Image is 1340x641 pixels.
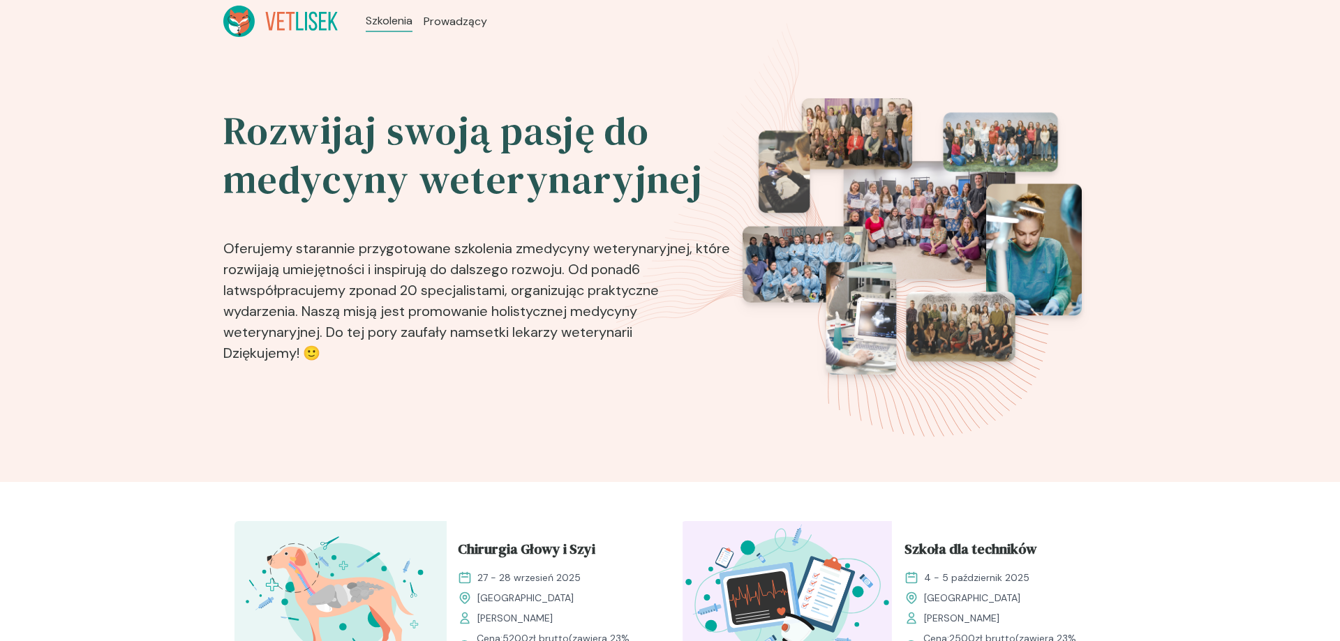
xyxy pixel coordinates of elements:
[458,538,648,565] a: Chirurgia Głowy i Szyi
[223,216,733,369] p: Oferujemy starannie przygotowane szkolenia z , które rozwijają umiejętności i inspirują do dalsze...
[424,13,487,30] a: Prowadzący
[356,281,505,299] b: ponad 20 specjalistami
[924,571,1029,585] span: 4 - 5 październik 2025
[477,591,574,605] span: [GEOGRAPHIC_DATA]
[458,538,595,565] span: Chirurgia Głowy i Szyi
[523,239,690,257] b: medycyny weterynaryjnej
[223,107,733,204] h2: Rozwijaj swoją pasję do medycyny weterynaryjnej
[924,591,1020,605] span: [GEOGRAPHIC_DATA]
[904,538,1094,565] a: Szkoła dla techników
[477,571,581,585] span: 27 - 28 wrzesień 2025
[924,611,999,626] span: [PERSON_NAME]
[478,323,632,341] b: setki lekarzy weterynarii
[366,13,412,29] a: Szkolenia
[477,611,553,626] span: [PERSON_NAME]
[904,538,1037,565] span: Szkoła dla techników
[743,98,1082,375] img: eventsPhotosRoll2.png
